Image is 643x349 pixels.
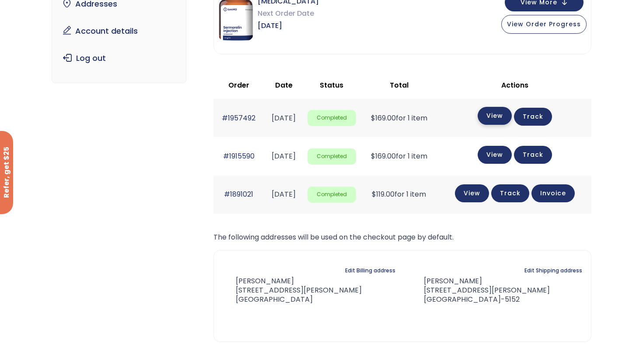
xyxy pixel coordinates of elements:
[372,189,395,199] span: 119.00
[308,148,356,165] span: Completed
[275,80,293,90] span: Date
[258,20,319,32] span: [DATE]
[372,189,376,199] span: $
[507,20,581,28] span: View Order Progress
[410,277,550,304] address: [PERSON_NAME] [STREET_ADDRESS][PERSON_NAME] [GEOGRAPHIC_DATA]-5152
[501,80,528,90] span: Actions
[228,80,249,90] span: Order
[59,49,180,67] a: Log out
[371,151,396,161] span: 169.00
[223,277,362,304] address: [PERSON_NAME] [STREET_ADDRESS][PERSON_NAME] [GEOGRAPHIC_DATA]
[390,80,409,90] span: Total
[59,22,180,40] a: Account details
[501,15,587,34] button: View Order Progress
[223,151,255,161] a: #1915590
[514,146,552,164] a: Track
[222,113,255,123] a: #1957492
[514,108,552,126] a: Track
[478,146,512,164] a: View
[360,137,438,175] td: for 1 item
[524,264,582,277] a: Edit Shipping address
[371,113,396,123] span: 169.00
[272,151,296,161] time: [DATE]
[258,7,319,20] span: Next Order Date
[478,107,512,125] a: View
[345,264,395,277] a: Edit Billing address
[371,113,375,123] span: $
[272,189,296,199] time: [DATE]
[320,80,343,90] span: Status
[360,176,438,214] td: for 1 item
[531,184,575,202] a: Invoice
[360,99,438,137] td: for 1 item
[213,231,591,243] p: The following addresses will be used on the checkout page by default.
[308,110,356,126] span: Completed
[455,184,489,202] a: View
[491,184,529,202] a: Track
[308,187,356,203] span: Completed
[224,189,253,199] a: #1891021
[272,113,296,123] time: [DATE]
[371,151,375,161] span: $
